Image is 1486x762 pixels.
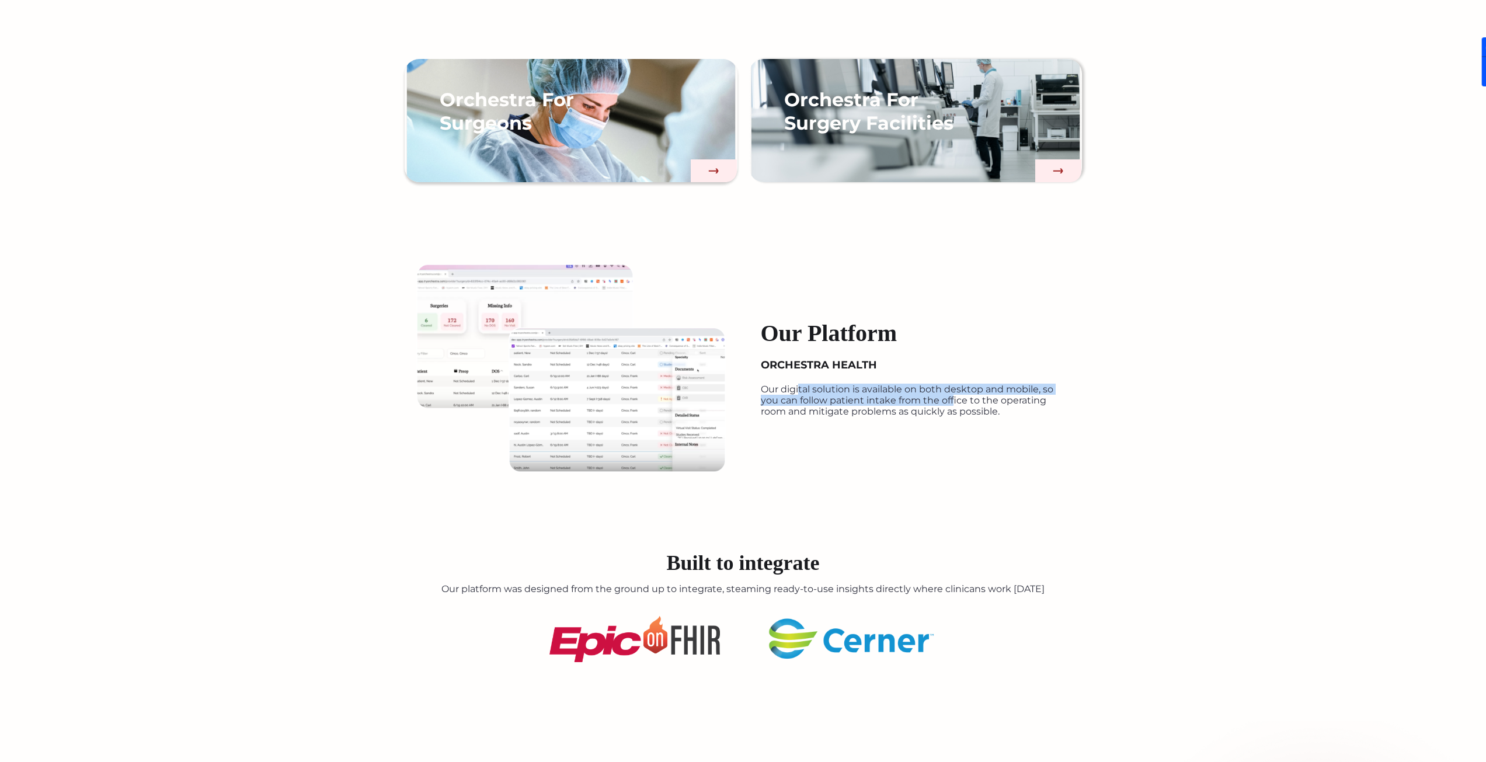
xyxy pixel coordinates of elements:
p: Our digital solution is available on both desktop and mobile, so you can follow patient intake fr... [761,384,1070,417]
h4: ORCHESTRA HEALTH [761,359,877,372]
h3: Orchestra For Surgeons [440,88,624,135]
a: Orchestra For Surgeons [405,59,737,183]
h4: Our Platform [761,319,897,347]
a: Orchestra For Surgery Facilities [749,59,1082,183]
h3: Orchestra For Surgery Facilities [784,88,968,135]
